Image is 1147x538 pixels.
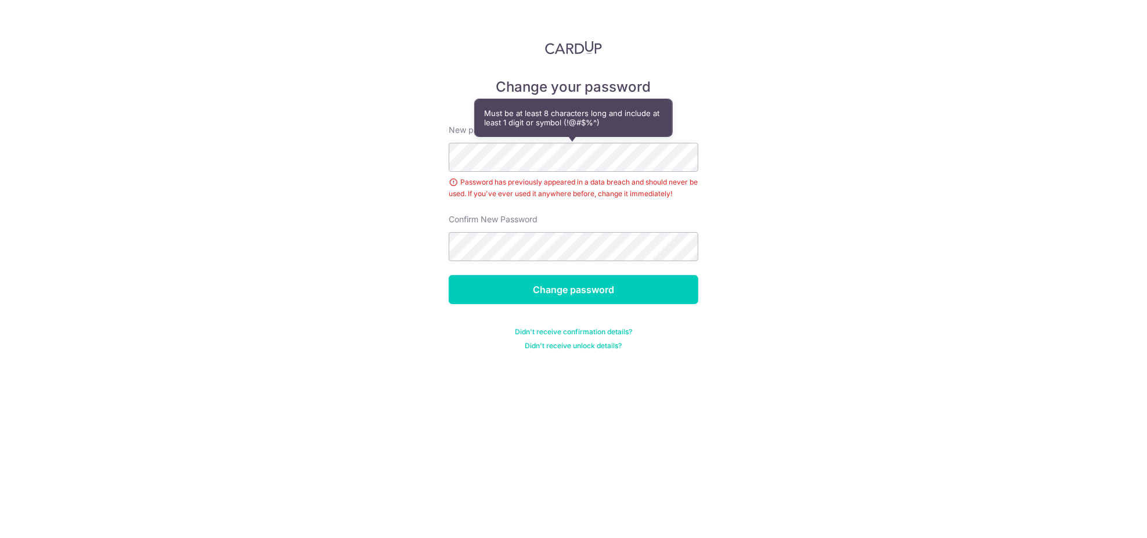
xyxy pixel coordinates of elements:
[545,41,602,55] img: CardUp Logo
[515,327,632,337] a: Didn't receive confirmation details?
[449,176,698,200] div: Password has previously appeared in a data breach and should never be used. If you've ever used i...
[475,99,672,136] div: Must be at least 8 characters long and include at least 1 digit or symbol (!@#$%^)
[525,341,622,351] a: Didn't receive unlock details?
[449,78,698,96] h5: Change your password
[449,214,538,225] label: Confirm New Password
[449,275,698,304] input: Change password
[449,124,506,136] label: New password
